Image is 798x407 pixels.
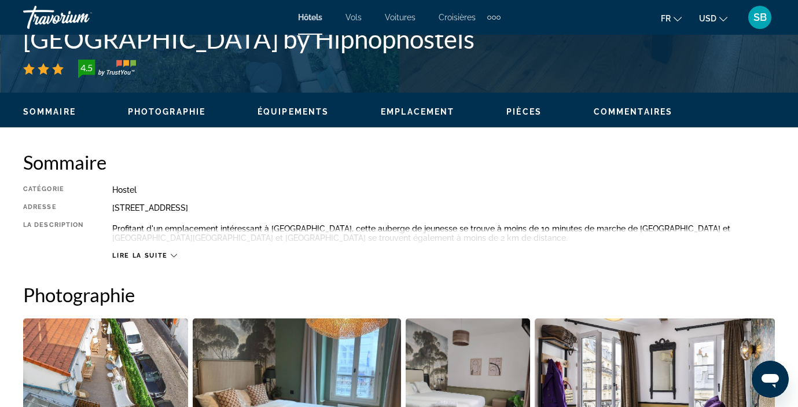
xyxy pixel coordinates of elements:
div: Adresse [23,203,83,212]
span: Lire la suite [112,252,167,259]
a: Hôtels [298,13,322,22]
button: Commentaires [594,107,672,117]
h2: Sommaire [23,151,775,174]
h2: Photographie [23,283,775,306]
div: [STREET_ADDRESS] [112,203,775,212]
a: Vols [345,13,362,22]
button: Lire la suite [112,251,176,260]
img: TrustYou guest rating badge [78,60,136,78]
span: Sommaire [23,107,76,116]
a: Croisières [439,13,476,22]
button: Change language [661,10,682,27]
button: Emplacement [381,107,454,117]
div: La description [23,221,83,245]
div: Catégorie [23,185,83,195]
span: fr [661,14,671,23]
p: Profitant d'un emplacement intéressant à [GEOGRAPHIC_DATA], cette auberge de jeunesse se trouve à... [112,224,775,243]
button: Extra navigation items [487,8,501,27]
button: User Menu [745,5,775,30]
span: USD [699,14,716,23]
button: Équipements [258,107,329,117]
span: Équipements [258,107,329,116]
button: Pièces [506,107,542,117]
a: Travorium [23,2,139,32]
span: Commentaires [594,107,672,116]
span: Emplacement [381,107,454,116]
button: Change currency [699,10,727,27]
iframe: Bouton de lancement de la fenêtre de messagerie [752,361,789,398]
span: Photographie [128,107,205,116]
h1: [GEOGRAPHIC_DATA] by Hiphophostels [23,24,775,54]
a: Voitures [385,13,415,22]
button: Photographie [128,107,205,117]
div: 4.5 [75,61,98,75]
span: Pièces [506,107,542,116]
div: Hostel [112,185,775,195]
button: Sommaire [23,107,76,117]
span: SB [753,12,767,23]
